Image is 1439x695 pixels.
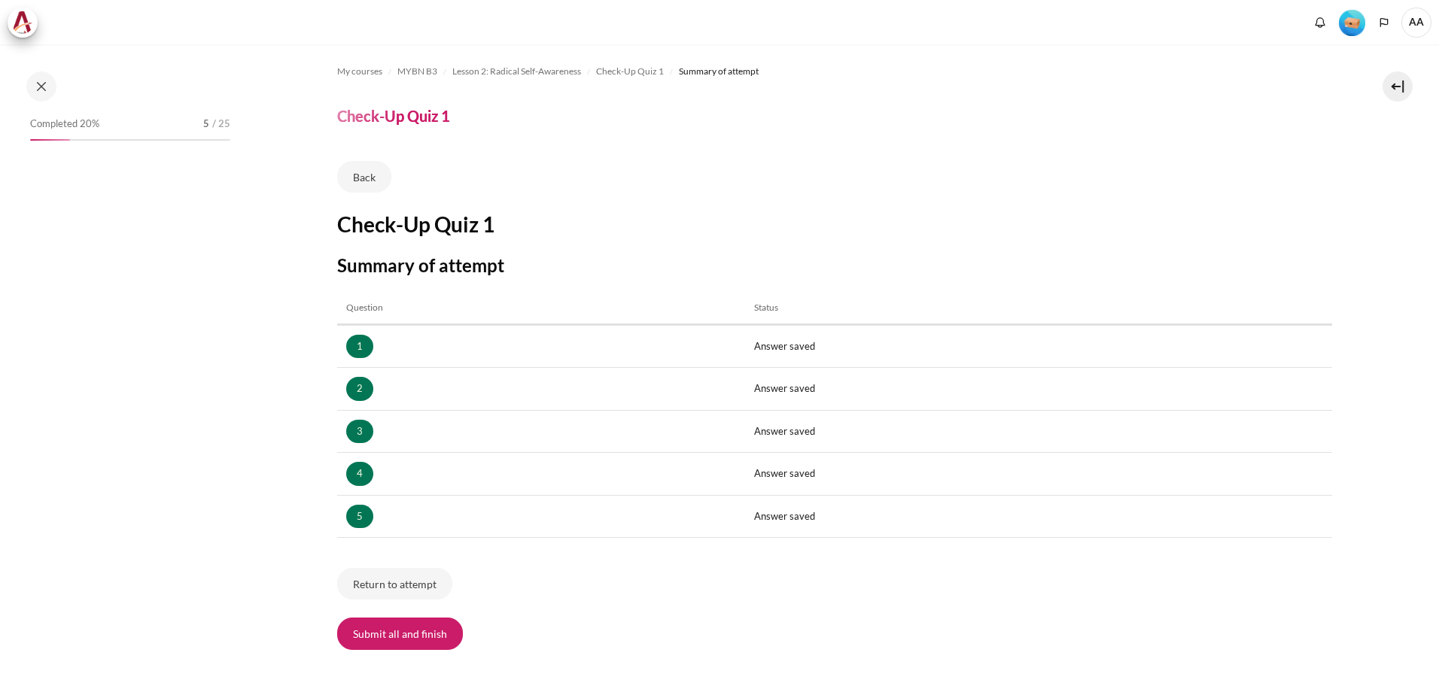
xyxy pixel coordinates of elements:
[397,62,437,80] a: MYBN B3
[745,410,1332,453] td: Answer saved
[337,59,1332,83] nav: Navigation bar
[8,8,45,38] a: Architeck Architeck
[337,292,745,324] th: Question
[1309,11,1331,34] div: Show notification window with no new notifications
[745,368,1332,411] td: Answer saved
[346,462,373,486] a: 4
[212,117,230,132] span: / 25
[745,325,1332,368] td: Answer saved
[745,495,1332,538] td: Answer saved
[346,505,373,529] a: 5
[346,377,373,401] a: 2
[1373,11,1395,34] button: Languages
[346,335,373,359] a: 1
[596,65,664,78] span: Check-Up Quiz 1
[397,65,437,78] span: MYBN B3
[337,211,1332,238] h2: Check-Up Quiz 1
[203,117,209,132] span: 5
[30,139,70,141] div: 20%
[337,62,382,80] a: My courses
[1339,10,1365,36] img: Level #1
[1401,8,1431,38] span: AA
[337,65,382,78] span: My courses
[1339,8,1365,36] div: Level #1
[30,117,99,132] span: Completed 20%
[337,568,452,599] button: Return to attempt
[337,106,450,126] h4: Check-Up Quiz 1
[745,292,1332,324] th: Status
[337,618,463,649] button: Submit all and finish
[12,11,33,34] img: Architeck
[596,62,664,80] a: Check-Up Quiz 1
[337,161,391,193] a: Back
[452,65,581,78] span: Lesson 2: Radical Self-Awareness
[452,62,581,80] a: Lesson 2: Radical Self-Awareness
[1401,8,1431,38] a: User menu
[346,420,373,444] a: 3
[679,65,759,78] span: Summary of attempt
[337,253,1332,277] h3: Summary of attempt
[1333,8,1371,36] a: Level #1
[745,453,1332,496] td: Answer saved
